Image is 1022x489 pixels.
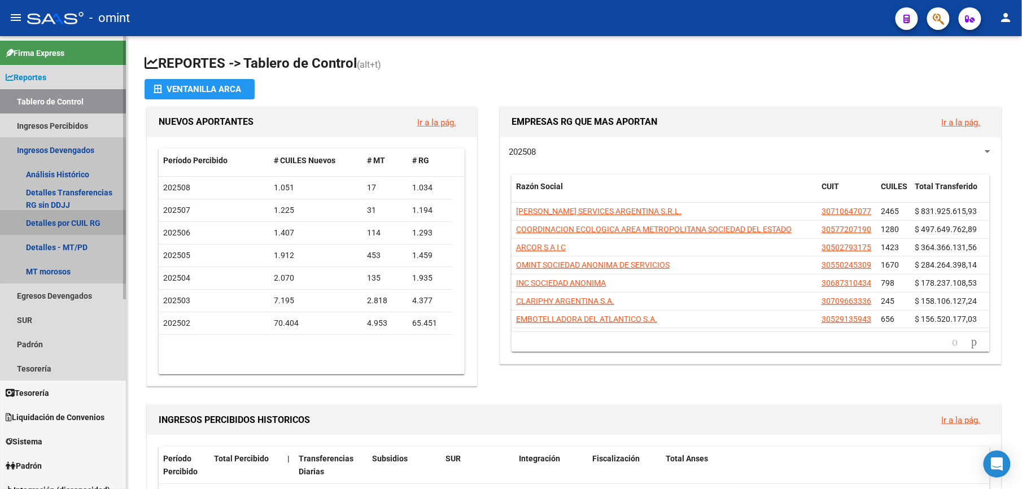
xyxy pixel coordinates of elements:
[367,317,403,330] div: 4.953
[516,182,563,191] span: Razón Social
[89,6,130,30] span: - omint
[881,182,907,191] span: CUILES
[915,182,977,191] span: Total Transferido
[294,447,368,484] datatable-header-cell: Transferencias Diarias
[417,117,456,128] a: Ir a la pág.
[516,296,614,305] span: CLARIPHY ARGENTINA S.A.
[881,278,894,287] span: 798
[412,317,448,330] div: 65.451
[362,149,408,173] datatable-header-cell: # MT
[412,204,448,217] div: 1.194
[163,318,190,328] span: 202502
[269,149,363,173] datatable-header-cell: # CUILES Nuevos
[822,315,871,324] span: 30529135943
[6,71,46,84] span: Reportes
[822,225,871,234] span: 30577207190
[516,315,657,324] span: EMBOTELLADORA DEL ATLANTICO S.A.
[274,294,359,307] div: 7.195
[915,296,977,305] span: $ 158.106.127,24
[283,447,294,484] datatable-header-cell: |
[145,79,255,99] button: Ventanilla ARCA
[408,112,465,133] button: Ir a la pág.
[163,273,190,282] span: 202504
[163,183,190,192] span: 202508
[817,174,876,212] datatable-header-cell: CUIT
[372,454,408,463] span: Subsidios
[412,272,448,285] div: 1.935
[287,454,290,463] span: |
[592,454,640,463] span: Fiscalización
[412,226,448,239] div: 1.293
[367,181,403,194] div: 17
[915,278,977,287] span: $ 178.237.108,53
[412,249,448,262] div: 1.459
[274,181,359,194] div: 1.051
[367,156,385,165] span: # MT
[876,174,910,212] datatable-header-cell: CUILES
[299,454,353,476] span: Transferencias Diarias
[368,447,441,484] datatable-header-cell: Subsidios
[159,414,310,425] span: INGRESOS PERCIBIDOS HISTORICOS
[933,112,990,133] button: Ir a la pág.
[910,174,989,212] datatable-header-cell: Total Transferido
[412,294,448,307] div: 4.377
[942,415,981,425] a: Ir a la pág.
[661,447,978,484] datatable-header-cell: Total Anses
[6,387,49,399] span: Tesorería
[274,249,359,262] div: 1.912
[274,317,359,330] div: 70.404
[881,207,899,216] span: 2465
[509,147,536,157] span: 202508
[915,207,977,216] span: $ 831.925.615,93
[516,278,606,287] span: INC SOCIEDAD ANONIMA
[933,409,990,430] button: Ir a la pág.
[274,272,359,285] div: 2.070
[367,272,403,285] div: 135
[446,454,461,463] span: SUR
[9,11,23,24] mat-icon: menu
[163,228,190,237] span: 202506
[367,226,403,239] div: 114
[6,47,64,59] span: Firma Express
[915,225,977,234] span: $ 497.649.762,89
[154,79,246,99] div: Ventanilla ARCA
[881,243,899,252] span: 1423
[915,260,977,269] span: $ 284.264.398,14
[412,156,429,165] span: # RG
[666,454,708,463] span: Total Anses
[915,315,977,324] span: $ 156.520.177,03
[163,296,190,305] span: 202503
[6,435,42,448] span: Sistema
[274,204,359,217] div: 1.225
[412,181,448,194] div: 1.034
[881,315,894,324] span: 656
[822,182,839,191] span: CUIT
[942,117,981,128] a: Ir a la pág.
[822,260,871,269] span: 30550245309
[984,451,1011,478] div: Open Intercom Messenger
[822,296,871,305] span: 30709663336
[822,278,871,287] span: 30687310434
[516,243,566,252] span: ARCOR S A I C
[512,174,817,212] datatable-header-cell: Razón Social
[822,243,871,252] span: 30502793175
[274,226,359,239] div: 1.407
[967,336,982,348] a: go to next page
[367,249,403,262] div: 453
[163,206,190,215] span: 202507
[163,251,190,260] span: 202505
[947,336,963,348] a: go to previous page
[881,296,894,305] span: 245
[214,454,269,463] span: Total Percibido
[6,460,42,472] span: Padrón
[209,447,283,484] datatable-header-cell: Total Percibido
[519,454,560,463] span: Integración
[514,447,588,484] datatable-header-cell: Integración
[881,260,899,269] span: 1670
[512,116,658,127] span: EMPRESAS RG QUE MAS APORTAN
[516,207,682,216] span: [PERSON_NAME] SERVICES ARGENTINA S.R.L.
[357,59,381,70] span: (alt+t)
[163,454,198,476] span: Período Percibido
[367,294,403,307] div: 2.818
[999,11,1013,24] mat-icon: person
